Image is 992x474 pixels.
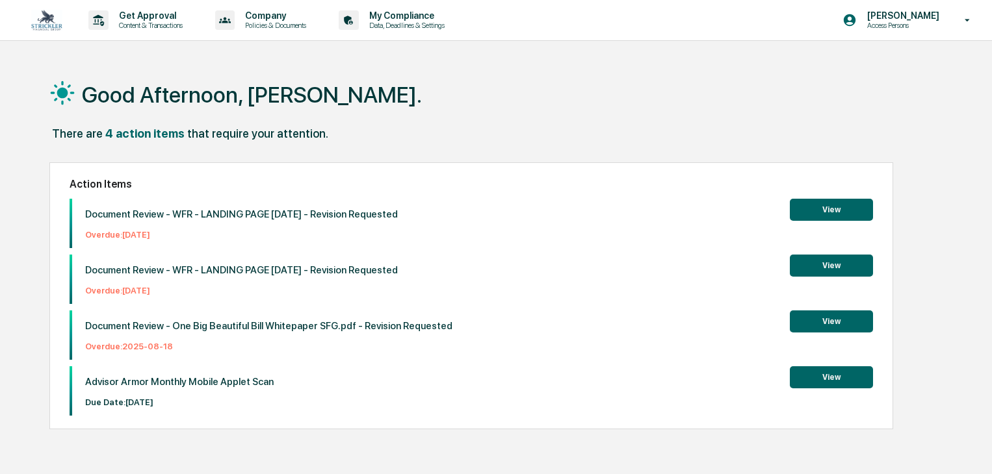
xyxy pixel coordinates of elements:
[359,21,451,30] p: Data, Deadlines & Settings
[85,342,452,351] p: Overdue: 2025-08-18
[235,10,313,21] p: Company
[790,203,873,215] a: View
[790,258,873,271] a: View
[85,264,398,276] p: Document Review - WFR - LANDING PAGE [DATE] - Revision Requested
[109,21,189,30] p: Content & Transactions
[857,10,946,21] p: [PERSON_NAME]
[82,82,422,108] h1: Good Afternoon, [PERSON_NAME].
[70,178,873,190] h2: Action Items
[790,199,873,221] button: View
[359,10,451,21] p: My Compliance
[52,127,103,140] div: There are
[790,314,873,327] a: View
[85,376,274,388] p: Advisor Armor Monthly Mobile Applet Scan
[85,397,274,407] p: Due Date: [DATE]
[31,10,62,31] img: logo
[187,127,328,140] div: that require your attention.
[85,320,452,332] p: Document Review - One Big Beautiful Bill Whitepaper SFG.pdf - Revision Requested
[85,208,398,220] p: Document Review - WFR - LANDING PAGE [DATE] - Revision Requested
[109,10,189,21] p: Get Approval
[235,21,313,30] p: Policies & Documents
[857,21,946,30] p: Access Persons
[790,366,873,388] button: View
[790,310,873,332] button: View
[85,286,398,295] p: Overdue: [DATE]
[790,255,873,277] button: View
[105,127,185,140] div: 4 action items
[790,370,873,382] a: View
[85,230,398,240] p: Overdue: [DATE]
